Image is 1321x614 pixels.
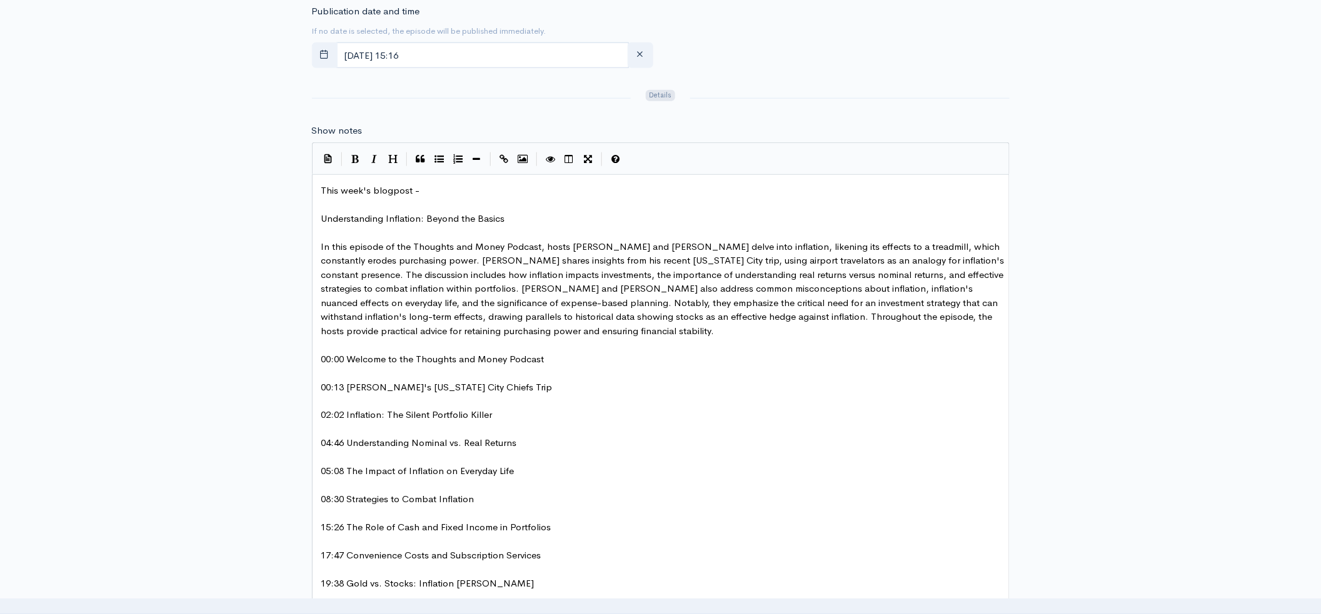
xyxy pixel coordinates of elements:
span: Details [646,90,675,102]
label: Publication date and time [312,4,420,19]
i: | [601,152,603,167]
span: 15:26 The Role of Cash and Fixed Income in Portfolios [321,522,551,533]
i: | [536,152,538,167]
button: Markdown Guide [606,150,625,169]
button: Toggle Fullscreen [579,150,598,169]
i: | [490,152,491,167]
button: Numbered List [449,150,468,169]
button: Quote [411,150,430,169]
span: 02:02 Inflation: The Silent Portfolio Killer [321,409,493,421]
small: If no date is selected, the episode will be published immediately. [312,26,546,36]
span: 19:38 Gold vs. Stocks: Inflation [PERSON_NAME] [321,578,535,590]
button: Toggle Preview [541,150,560,169]
span: 08:30 Strategies to Combat Inflation [321,493,475,505]
i: | [341,152,343,167]
button: Generic List [430,150,449,169]
span: This week's blogpost - [321,184,420,196]
button: Create Link [495,150,514,169]
span: 00:00 Welcome to the Thoughts and Money Podcast [321,353,545,365]
button: Insert Show Notes Template [319,149,338,167]
button: clear [628,42,653,68]
span: Understanding Inflation: Beyond the Basics [321,212,505,224]
i: | [406,152,408,167]
button: toggle [312,42,338,68]
span: 05:08 The Impact of Inflation on Everyday Life [321,465,515,477]
span: 04:46 Understanding Nominal vs. Real Returns [321,437,517,449]
span: 00:13 [PERSON_NAME]'s [US_STATE] City Chiefs Trip [321,381,553,393]
label: Show notes [312,124,363,138]
button: Toggle Side by Side [560,150,579,169]
span: In this episode of the Thoughts and Money Podcast, hosts [PERSON_NAME] and [PERSON_NAME] delve in... [321,240,1007,337]
button: Italic [365,150,384,169]
button: Insert Image [514,150,533,169]
span: 17:47 Convenience Costs and Subscription Services [321,550,541,562]
button: Heading [384,150,403,169]
button: Bold [346,150,365,169]
button: Insert Horizontal Line [468,150,486,169]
